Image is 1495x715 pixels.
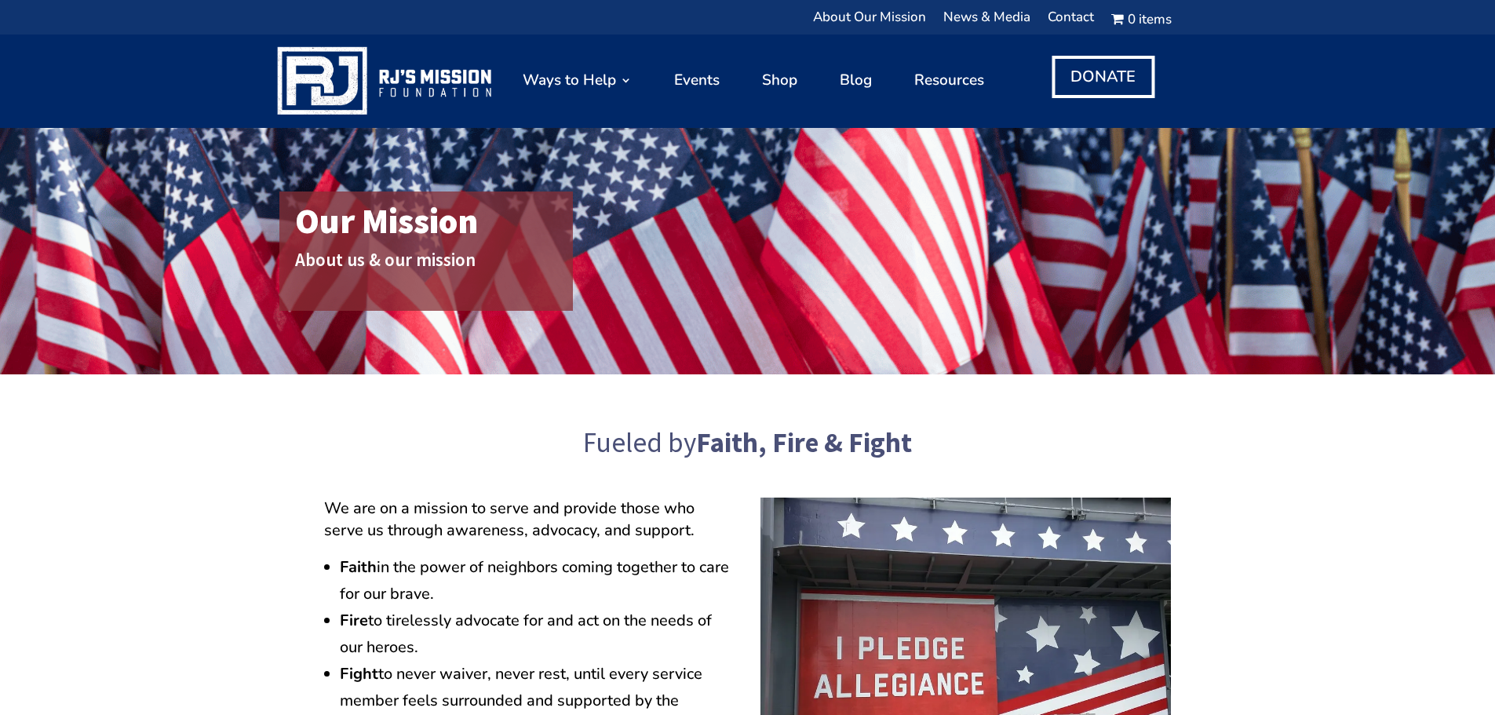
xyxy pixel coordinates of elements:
[762,42,797,119] a: Shop
[1111,12,1171,31] a: Cart0 items
[324,422,1172,472] h2: Fueled by
[295,246,565,282] h2: About us & our mission
[840,42,872,119] a: Blog
[324,498,735,542] p: We are on a mission to serve and provide those who serve us through awareness, advocacy, and supp...
[1048,12,1094,31] a: Contact
[340,610,368,631] strong: Fire
[943,12,1030,31] a: News & Media
[340,663,378,684] strong: Fight
[523,42,632,119] a: Ways to Help
[1052,56,1154,98] a: DONATE
[340,607,735,661] li: to tirelessly advocate for and act on the needs of our heroes.
[674,42,720,119] a: Events
[1111,10,1127,28] i: Cart
[914,42,984,119] a: Resources
[295,199,565,250] h1: Our Mission
[340,556,377,578] strong: Faith
[1128,14,1172,25] span: 0 items
[696,425,912,460] strong: Faith, Fire & Fight
[340,554,735,607] li: in the power of neighbors coming together to care for our brave.
[813,12,926,31] a: About Our Mission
